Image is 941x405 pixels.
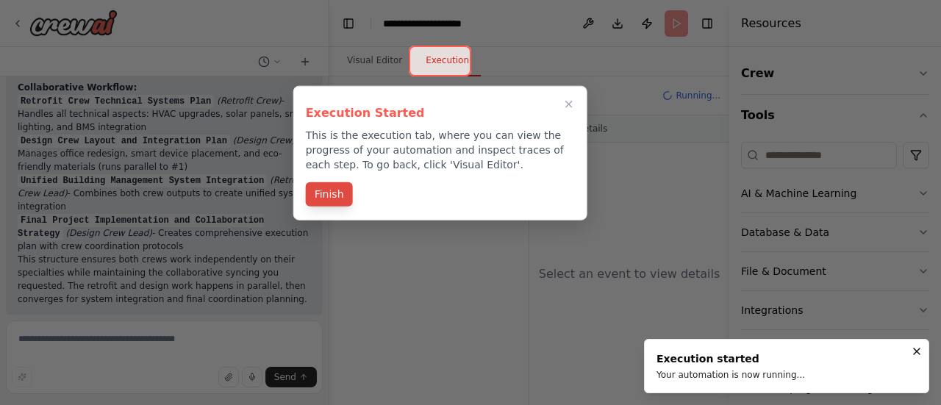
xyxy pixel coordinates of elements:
h3: Execution Started [306,104,575,122]
p: This is the execution tab, where you can view the progress of your automation and inspect traces ... [306,128,575,172]
button: Close walkthrough [560,96,578,113]
div: Execution started [656,351,805,366]
button: Finish [306,182,353,207]
div: Your automation is now running... [656,369,805,381]
button: Hide left sidebar [338,13,359,34]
